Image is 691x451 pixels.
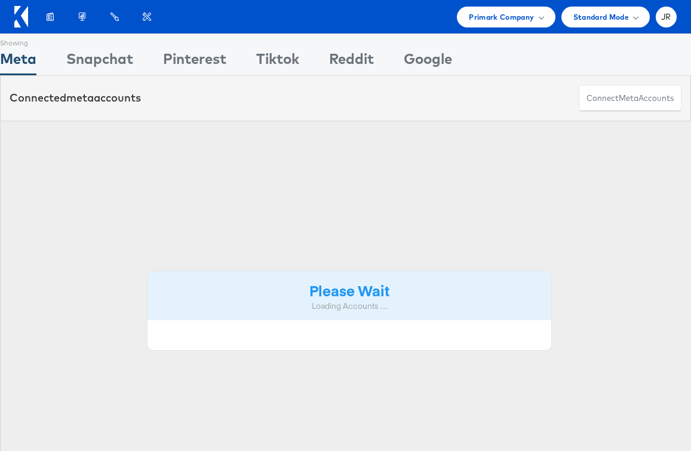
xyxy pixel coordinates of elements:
[579,85,681,112] button: ConnectmetaAccounts
[619,93,638,104] span: meta
[163,48,226,75] div: Pinterest
[66,48,133,75] div: Snapchat
[573,11,629,23] span: Standard Mode
[469,11,534,23] span: Primark Company
[329,48,374,75] div: Reddit
[10,90,141,106] div: Connected accounts
[66,91,94,105] span: meta
[404,48,452,75] div: Google
[156,300,542,312] div: Loading Accounts ....
[256,48,299,75] div: Tiktok
[309,280,389,300] strong: Please Wait
[661,13,671,21] span: JR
